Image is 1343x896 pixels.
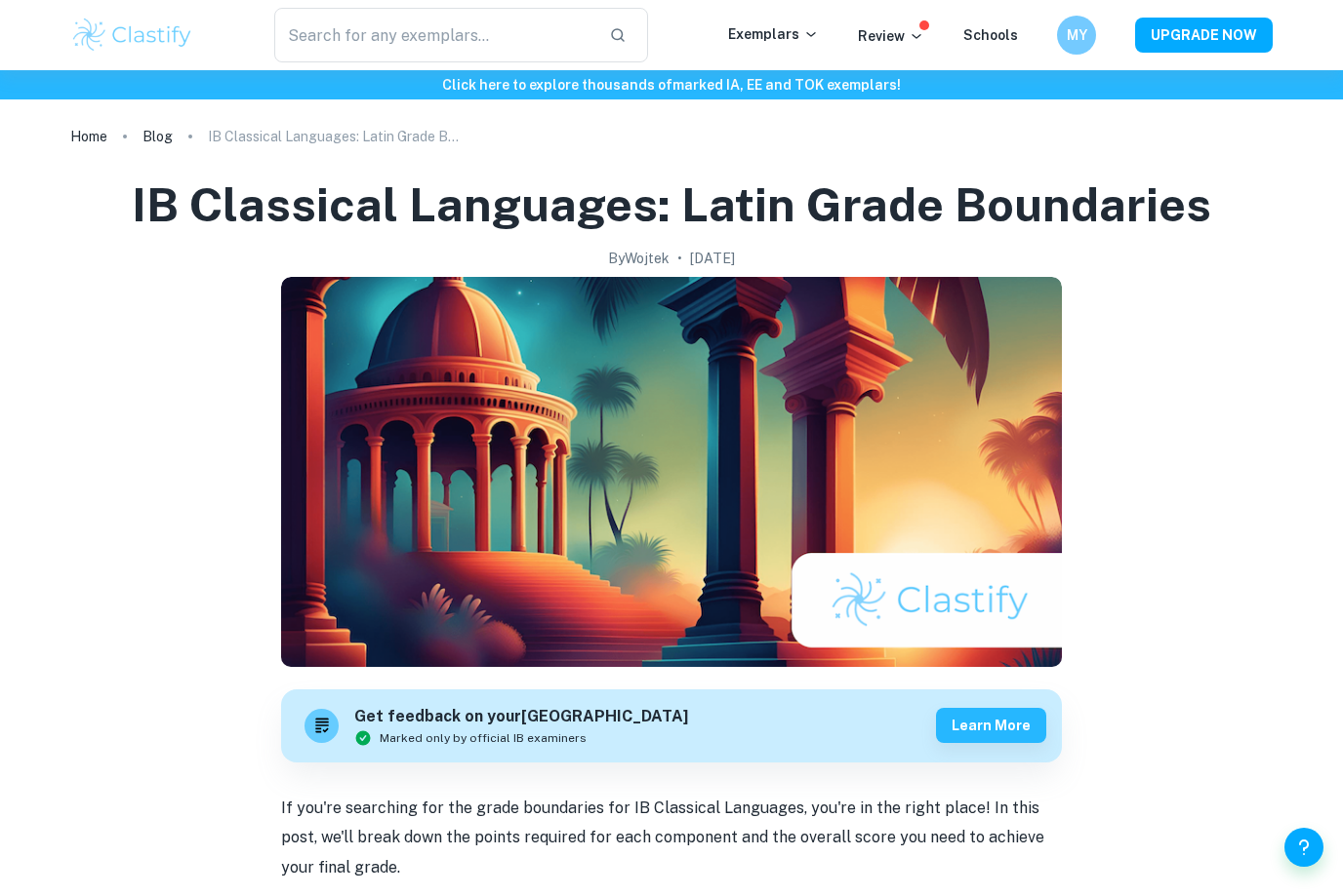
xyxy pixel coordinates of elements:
p: If you're searching for the grade boundaries for IB Classical Languages, you're in the right plac... [281,794,1062,882]
img: Clastify logo [70,16,194,55]
h6: Click here to explore thousands of marked IA, EE and TOK exemplars ! [4,74,1339,96]
a: Get feedback on your[GEOGRAPHIC_DATA]Marked only by official IB examinersLearn more [281,689,1062,762]
h6: MY [1066,24,1088,46]
h6: Get feedback on your [GEOGRAPHIC_DATA] [354,705,688,729]
p: Review [858,25,924,47]
button: Learn more [936,708,1046,743]
button: MY [1057,16,1096,55]
input: Search for any exemplars... [274,8,593,62]
a: Schools [963,27,1018,43]
button: Help and Feedback [1284,828,1323,867]
a: Blog [142,123,173,150]
p: • [677,248,682,269]
p: Exemplars [728,23,819,45]
img: IB Classical Languages: Latin Grade Boundaries cover image [281,277,1062,667]
h2: [DATE] [690,248,735,269]
span: Marked only by official IB examiners [380,729,587,747]
p: IB Classical Languages: Latin Grade Boundaries [208,126,462,147]
h1: IB Classical Languages: Latin Grade Boundaries [132,174,1211,236]
h2: By Wojtek [608,248,670,269]
a: Home [70,123,107,150]
button: UPGRADE NOW [1135,18,1273,53]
